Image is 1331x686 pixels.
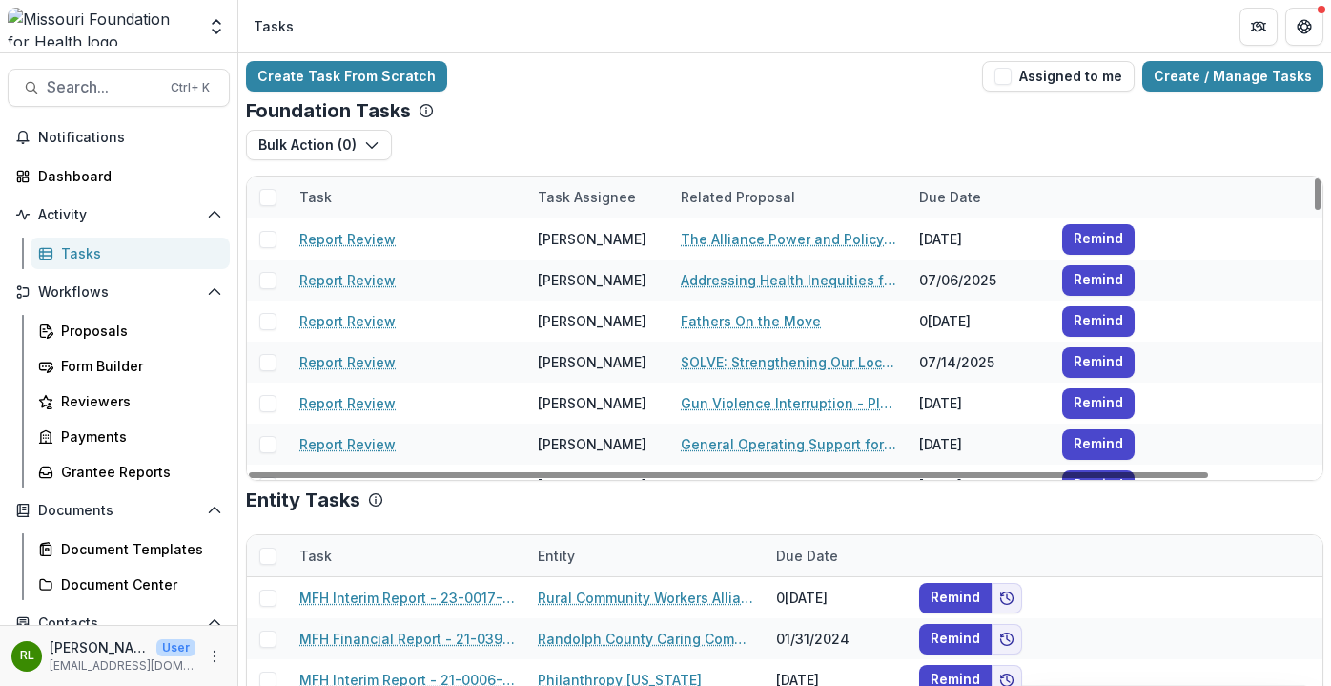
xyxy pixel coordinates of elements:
[288,546,343,566] div: Task
[526,187,647,207] div: Task Assignee
[61,243,215,263] div: Tasks
[681,393,896,413] a: Gun Violence Interruption - Planning
[526,535,765,576] div: Entity
[1062,347,1135,378] button: Remind
[8,122,230,153] button: Notifications
[908,424,1051,465] div: [DATE]
[8,608,230,638] button: Open Contacts
[919,624,992,655] button: Remind
[38,207,199,223] span: Activity
[538,629,753,649] a: Randolph County Caring Community Inc
[908,383,1051,424] div: [DATE]
[31,569,230,600] a: Document Center
[538,393,646,413] div: [PERSON_NAME]
[47,78,159,96] span: Search...
[61,356,215,376] div: Form Builder
[908,301,1051,342] div: 0[DATE]
[982,61,1135,92] button: Assigned to me
[299,352,396,372] a: Report Review
[538,311,646,331] div: [PERSON_NAME]
[538,270,646,290] div: [PERSON_NAME]
[1062,265,1135,296] button: Remind
[919,583,992,613] button: Remind
[1062,306,1135,337] button: Remind
[246,99,411,122] p: Foundation Tasks
[61,539,215,559] div: Document Templates
[669,177,908,218] div: Related Proposal
[908,260,1051,301] div: 07/06/2025
[1285,8,1323,46] button: Get Help
[31,533,230,565] a: Document Templates
[31,238,230,269] a: Tasks
[765,577,908,618] div: 0[DATE]
[669,187,807,207] div: Related Proposal
[681,270,896,290] a: Addressing Health Inequities for Patients with Sickle Cell Disease by Providing Comprehensive Ser...
[908,187,993,207] div: Due Date
[246,489,360,511] p: Entity Tasks
[246,130,392,160] button: Bulk Action (0)
[538,588,753,608] a: Rural Community Workers Alliance
[31,385,230,417] a: Reviewers
[288,177,526,218] div: Task
[254,16,294,36] div: Tasks
[203,8,230,46] button: Open entity switcher
[31,315,230,346] a: Proposals
[908,177,1051,218] div: Due Date
[765,535,908,576] div: Due Date
[38,130,222,146] span: Notifications
[538,229,646,249] div: [PERSON_NAME]
[1062,388,1135,419] button: Remind
[31,350,230,382] a: Form Builder
[61,426,215,447] div: Payments
[50,657,195,675] p: [EMAIL_ADDRESS][DOMAIN_NAME]
[203,645,226,668] button: More
[681,352,896,372] a: SOLVE: Strengthening Our Local Voices to End Firearm Violence
[299,229,396,249] a: Report Review
[908,465,1051,506] div: [DATE]
[8,160,230,192] a: Dashboard
[167,77,214,98] div: Ctrl + K
[8,69,230,107] button: Search...
[8,199,230,230] button: Open Activity
[61,391,215,411] div: Reviewers
[765,546,850,566] div: Due Date
[8,8,195,46] img: Missouri Foundation for Health logo
[8,495,230,526] button: Open Documents
[538,352,646,372] div: [PERSON_NAME]
[765,618,908,659] div: 01/31/2024
[526,177,669,218] div: Task Assignee
[681,311,821,331] a: Fathers On the Move
[20,650,34,662] div: Rebekah Lerch
[50,637,149,657] p: [PERSON_NAME]
[908,342,1051,383] div: 07/14/2025
[61,462,215,482] div: Grantee Reports
[299,270,396,290] a: Report Review
[681,434,896,454] a: General Operating Support for Center for Effective Philanthropy [DATE]-[DATE]
[526,546,586,566] div: Entity
[681,229,896,249] a: The Alliance Power and Policy Action (PPAG)
[38,503,199,519] span: Documents
[38,284,199,301] span: Workflows
[299,629,515,649] a: MFH Financial Report - 21-0391-DC-21
[1142,61,1323,92] a: Create / Manage Tasks
[61,321,215,341] div: Proposals
[288,187,343,207] div: Task
[908,218,1051,260] div: [DATE]
[8,277,230,307] button: Open Workflows
[246,12,301,40] nav: breadcrumb
[31,421,230,452] a: Payments
[538,434,646,454] div: [PERSON_NAME]
[299,393,396,413] a: Report Review
[38,166,215,186] div: Dashboard
[992,624,1022,655] button: Add to friends
[1239,8,1278,46] button: Partners
[299,311,396,331] a: Report Review
[1062,224,1135,255] button: Remind
[1062,429,1135,460] button: Remind
[31,456,230,488] a: Grantee Reports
